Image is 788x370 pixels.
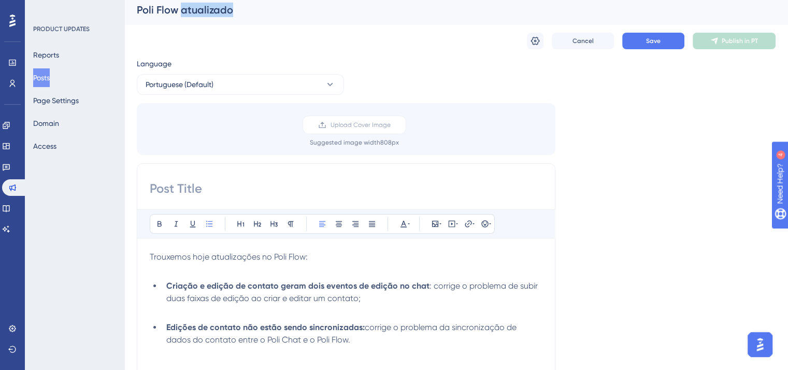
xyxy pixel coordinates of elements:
[572,37,594,45] span: Cancel
[137,3,750,17] div: Poli Flow atualizado
[331,121,391,129] span: Upload Cover Image
[166,322,365,332] strong: Edições de contato não estão sendo sincronizadas:
[33,46,59,64] button: Reports
[646,37,661,45] span: Save
[150,252,308,262] span: Trouxemos hoje atualizações no Poli Flow:
[150,180,542,197] input: Post Title
[310,138,399,147] div: Suggested image width 808 px
[33,25,90,33] div: PRODUCT UPDATES
[24,3,65,15] span: Need Help?
[33,114,59,133] button: Domain
[137,74,344,95] button: Portuguese (Default)
[33,68,50,87] button: Posts
[166,281,429,291] strong: Criação e edição de contato geram dois eventos de edição no chat
[693,33,776,49] button: Publish in PT
[137,58,171,70] span: Language
[622,33,684,49] button: Save
[33,91,79,110] button: Page Settings
[146,78,213,91] span: Portuguese (Default)
[33,137,56,155] button: Access
[722,37,758,45] span: Publish in PT
[552,33,614,49] button: Cancel
[744,329,776,360] iframe: UserGuiding AI Assistant Launcher
[72,5,75,13] div: 4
